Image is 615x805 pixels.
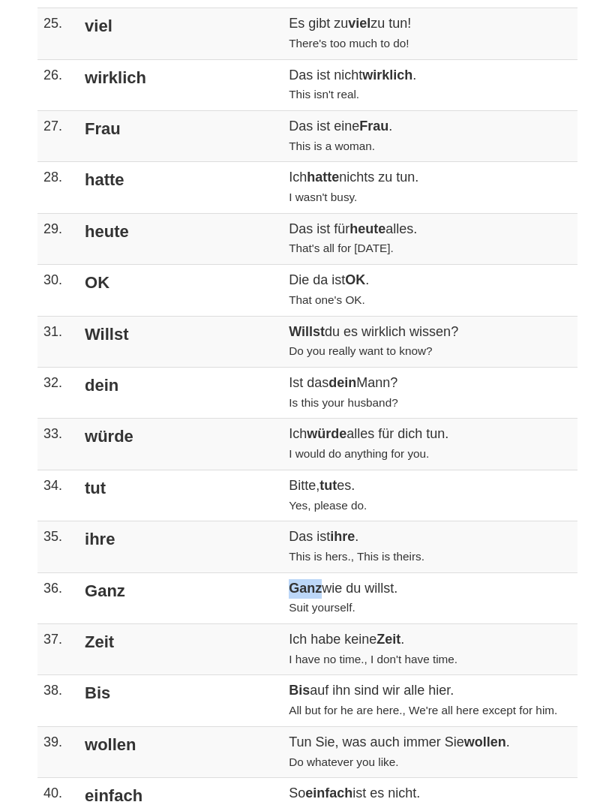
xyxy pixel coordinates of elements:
td: 30. [37,265,76,316]
td: Ganz [76,572,283,623]
td: du es wirklich wissen? [283,316,577,367]
small: Do whatever you like. [289,755,398,768]
strong: dein [328,375,356,390]
strong: würde [307,426,346,441]
td: dein [76,368,283,419]
td: Das ist für alles. [283,213,577,264]
td: tut [76,470,283,521]
strong: Frau [359,119,388,134]
strong: ihre [330,529,355,544]
strong: viel [348,16,370,31]
td: Ich habe keine . [283,624,577,675]
small: This is hers., This is theirs. [289,550,424,563]
strong: OK [345,272,365,287]
td: Willst [76,316,283,367]
strong: Bis [289,683,310,698]
td: 31. [37,316,76,367]
td: Tun Sie, was auch immer Sie . [283,726,577,777]
td: 26. [37,59,76,110]
small: Do you really want to know? [289,344,432,357]
strong: Ganz [289,581,322,596]
td: Das ist . [283,521,577,572]
small: This isn't real. [289,88,359,101]
td: wie du willst. [283,572,577,623]
td: viel [76,8,283,59]
td: 35. [37,521,76,572]
td: Die da ist . [283,265,577,316]
td: wirklich [76,59,283,110]
td: 34. [37,470,76,521]
strong: einfach [305,785,352,800]
td: 36. [37,572,76,623]
td: Ich nichts zu tun. [283,162,577,213]
td: hatte [76,162,283,213]
td: heute [76,213,283,264]
td: 39. [37,726,76,777]
td: wollen [76,726,283,777]
td: 32. [37,368,76,419]
strong: hatte [307,170,339,185]
small: I have no time., I don't have time. [289,653,457,665]
td: auf ihn sind wir alle hier. [283,675,577,726]
small: Is this your husband? [289,396,397,409]
td: Das ist eine . [283,110,577,161]
strong: wirklich [362,68,412,83]
strong: Zeit [376,632,400,647]
small: This is a woman. [289,140,375,152]
td: ihre [76,521,283,572]
td: 33. [37,419,76,470]
td: OK [76,265,283,316]
td: Ich alles für dich tun. [283,419,577,470]
td: Zeit [76,624,283,675]
small: I would do anything for you. [289,447,429,460]
td: 25. [37,8,76,59]
td: Ist das Mann? [283,368,577,419]
td: Das ist nicht . [283,59,577,110]
strong: Willst [289,324,325,339]
td: Bis [76,675,283,726]
small: Yes, please do. [289,499,367,512]
td: 38. [37,675,76,726]
small: That one's OK. [289,293,365,306]
small: I wasn't busy. [289,191,357,203]
strong: heute [349,221,385,236]
td: Frau [76,110,283,161]
td: 37. [37,624,76,675]
td: 28. [37,162,76,213]
small: Suit yourself. [289,601,355,614]
td: würde [76,419,283,470]
strong: wollen [464,734,506,749]
small: All but for he are here., We're all here except for him. [289,704,557,716]
small: That's all for [DATE]. [289,242,394,254]
td: Es gibt zu zu tun! [283,8,577,59]
small: There's too much to do! [289,37,409,50]
td: 29. [37,213,76,264]
td: 27. [37,110,76,161]
td: Bitte, es. [283,470,577,521]
strong: tut [319,478,337,493]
